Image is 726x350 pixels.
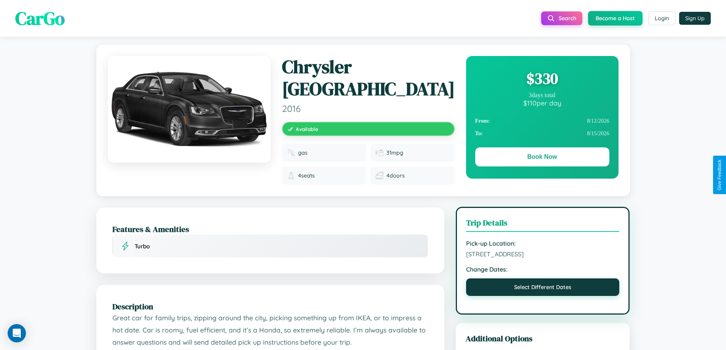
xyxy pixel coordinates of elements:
h2: Description [112,301,428,312]
span: gas [298,149,308,156]
h3: Trip Details [466,217,620,232]
span: Turbo [135,243,150,250]
img: Fuel type [287,149,295,157]
span: Search [559,15,576,22]
h1: Chrysler [GEOGRAPHIC_DATA] [282,56,455,100]
span: 4 seats [298,172,315,179]
span: 31 mpg [386,149,403,156]
h2: Features & Amenities [112,224,428,235]
strong: Change Dates: [466,265,620,273]
div: 8 / 12 / 2026 [475,115,609,127]
strong: To: [475,130,483,137]
img: Seats [287,172,295,179]
div: $ 110 per day [475,99,609,107]
p: Great car for family trips, zipping around the city, picking something up from IKEA, or to impres... [112,312,428,348]
img: Fuel efficiency [376,149,383,157]
button: Become a Host [588,11,643,26]
div: $ 330 [475,68,609,89]
button: Select Different Dates [466,278,620,296]
button: Sign Up [679,12,711,25]
button: Search [541,11,582,25]
div: 3 days total [475,92,609,99]
button: Book Now [475,147,609,166]
span: 4 doors [386,172,405,179]
h3: Additional Options [466,333,620,344]
span: 2016 [282,103,455,114]
strong: From: [475,118,490,124]
span: Available [296,126,318,132]
img: Doors [376,172,383,179]
span: [STREET_ADDRESS] [466,250,620,258]
span: CarGo [15,6,65,31]
strong: Pick-up Location: [466,240,620,247]
img: Chrysler NEWPORT 2016 [108,56,271,163]
div: Give Feedback [717,160,722,190]
button: Login [648,11,675,25]
div: Open Intercom Messenger [8,324,26,342]
div: 8 / 15 / 2026 [475,127,609,140]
